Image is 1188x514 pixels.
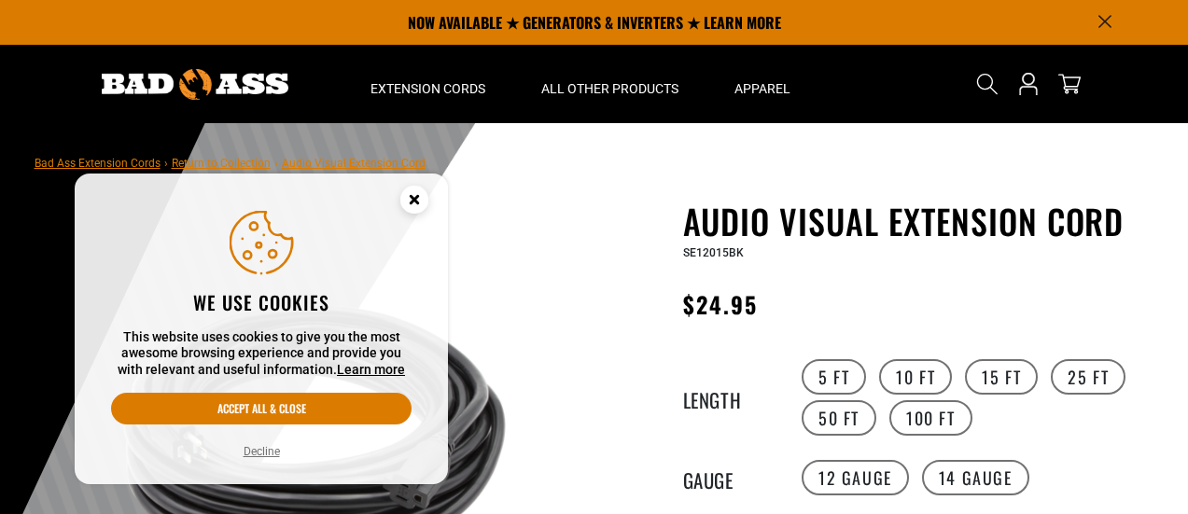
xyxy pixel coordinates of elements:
[972,69,1002,99] summary: Search
[337,362,405,377] a: Learn more
[683,246,744,259] span: SE12015BK
[75,174,448,485] aside: Cookie Consent
[35,157,161,170] a: Bad Ass Extension Cords
[238,442,286,461] button: Decline
[965,359,1038,395] label: 15 FT
[922,460,1029,495] label: 14 Gauge
[802,400,876,436] label: 50 FT
[282,157,426,170] span: Audio Visual Extension Cord
[879,359,952,395] label: 10 FT
[683,287,758,321] span: $24.95
[342,45,513,123] summary: Extension Cords
[111,393,412,424] button: Accept all & close
[111,329,412,379] p: This website uses cookies to give you the most awesome browsing experience and provide you with r...
[541,80,678,97] span: All Other Products
[889,400,972,436] label: 100 FT
[172,157,271,170] a: Return to Collection
[802,359,866,395] label: 5 FT
[35,151,426,174] nav: breadcrumbs
[1051,359,1125,395] label: 25 FT
[111,290,412,314] h2: We use cookies
[164,157,168,170] span: ›
[734,80,790,97] span: Apparel
[706,45,818,123] summary: Apparel
[102,69,288,100] img: Bad Ass Extension Cords
[370,80,485,97] span: Extension Cords
[683,201,1140,241] h1: Audio Visual Extension Cord
[513,45,706,123] summary: All Other Products
[802,460,909,495] label: 12 Gauge
[683,465,776,490] legend: Gauge
[683,385,776,410] legend: Length
[274,157,278,170] span: ›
